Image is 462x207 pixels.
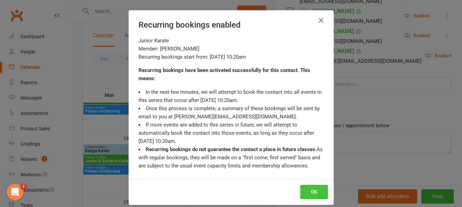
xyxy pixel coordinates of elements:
[138,53,324,61] div: Recurring bookings start from: [DATE] 10:20am
[7,184,23,200] iframe: Intercom live chat
[138,45,324,53] div: Member: [PERSON_NAME]
[138,67,310,82] strong: Recurring bookings have been activated successfully for this contact. This means:
[138,145,324,170] li: As with regular bookings, they will be made on a "first come, first served" basis and are subject...
[138,88,324,104] li: In the next few minutes, we will attempt to book the contact into all events in this series that ...
[316,15,327,26] button: Close
[146,146,317,152] strong: Recurring bookings do not guarantee the contact a place in future classes.
[138,36,324,45] div: Junior Karate
[300,185,328,199] button: OK
[138,104,324,121] li: Once this process is complete, a summary of these bookings will be sent by email to you at [PERSO...
[138,20,324,30] h4: Recurring bookings enabled
[138,121,324,145] li: If more events are added to this series in future, we will attempt to automatically book the cont...
[21,184,26,189] span: 2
